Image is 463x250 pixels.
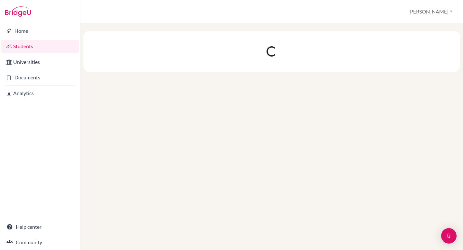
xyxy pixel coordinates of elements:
a: Documents [1,71,79,84]
a: Analytics [1,87,79,100]
a: Home [1,24,79,37]
a: Universities [1,56,79,68]
button: [PERSON_NAME] [405,5,455,18]
div: Open Intercom Messenger [441,228,457,244]
a: Community [1,236,79,249]
a: Students [1,40,79,53]
img: Bridge-U [5,6,31,17]
a: Help center [1,220,79,233]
